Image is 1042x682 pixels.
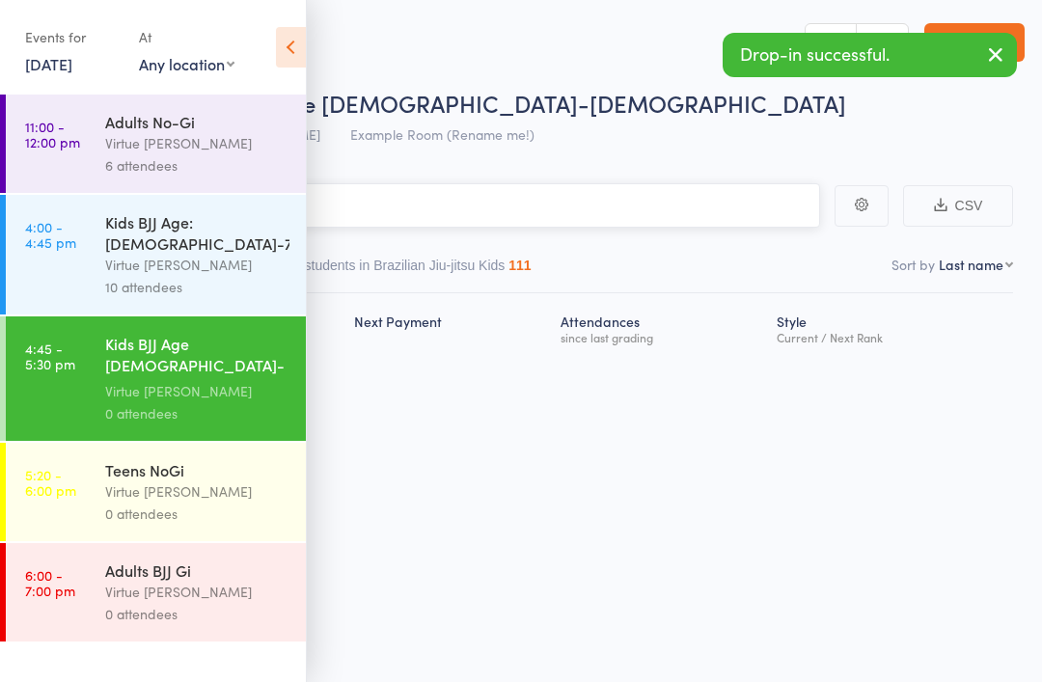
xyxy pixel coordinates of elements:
div: Virtue [PERSON_NAME] [105,132,289,154]
button: CSV [903,185,1013,227]
time: 6:00 - 7:00 pm [25,567,75,598]
div: Style [769,302,1013,353]
div: 0 attendees [105,402,289,424]
label: Sort by [891,255,935,274]
time: 4:45 - 5:30 pm [25,341,75,371]
div: 0 attendees [105,503,289,525]
div: Adults No-Gi [105,111,289,132]
time: 5:20 - 6:00 pm [25,467,76,498]
input: Search by name [29,183,820,228]
div: Virtue [PERSON_NAME] [105,480,289,503]
time: 4:00 - 4:45 pm [25,219,76,250]
a: [DATE] [25,53,72,74]
div: Kids BJJ Age: [DEMOGRAPHIC_DATA]-7yrs [105,211,289,254]
div: Last name [939,255,1003,274]
div: 111 [508,258,531,273]
div: Events for [25,21,120,53]
div: Drop-in successful. [723,33,1017,77]
div: Kids BJJ Age [DEMOGRAPHIC_DATA]-[DEMOGRAPHIC_DATA] [105,333,289,380]
span: Kids BJJ Age [DEMOGRAPHIC_DATA]-[DEMOGRAPHIC_DATA] [191,87,846,119]
time: 11:00 - 12:00 pm [25,119,80,150]
a: 4:45 -5:30 pmKids BJJ Age [DEMOGRAPHIC_DATA]-[DEMOGRAPHIC_DATA]Virtue [PERSON_NAME]0 attendees [6,316,306,441]
a: Exit roll call [924,23,1025,62]
a: 4:00 -4:45 pmKids BJJ Age: [DEMOGRAPHIC_DATA]-7yrsVirtue [PERSON_NAME]10 attendees [6,195,306,314]
div: Atten­dances [553,302,769,353]
div: At [139,21,234,53]
a: 5:20 -6:00 pmTeens NoGiVirtue [PERSON_NAME]0 attendees [6,443,306,541]
div: Current / Next Rank [777,331,1005,343]
span: Example Room (Rename me!) [350,124,535,144]
div: 0 attendees [105,603,289,625]
div: Any location [139,53,234,74]
div: 6 attendees [105,154,289,177]
div: 10 attendees [105,276,289,298]
div: Adults BJJ Gi [105,559,289,581]
div: Next Payment [346,302,553,353]
div: Teens NoGi [105,459,289,480]
a: 11:00 -12:00 pmAdults No-GiVirtue [PERSON_NAME]6 attendees [6,95,306,193]
div: Virtue [PERSON_NAME] [105,380,289,402]
button: Other students in Brazilian Jiu-jitsu Kids111 [267,248,532,292]
div: Virtue [PERSON_NAME] [105,254,289,276]
div: Virtue [PERSON_NAME] [105,581,289,603]
a: 6:00 -7:00 pmAdults BJJ GiVirtue [PERSON_NAME]0 attendees [6,543,306,641]
div: since last grading [561,331,761,343]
